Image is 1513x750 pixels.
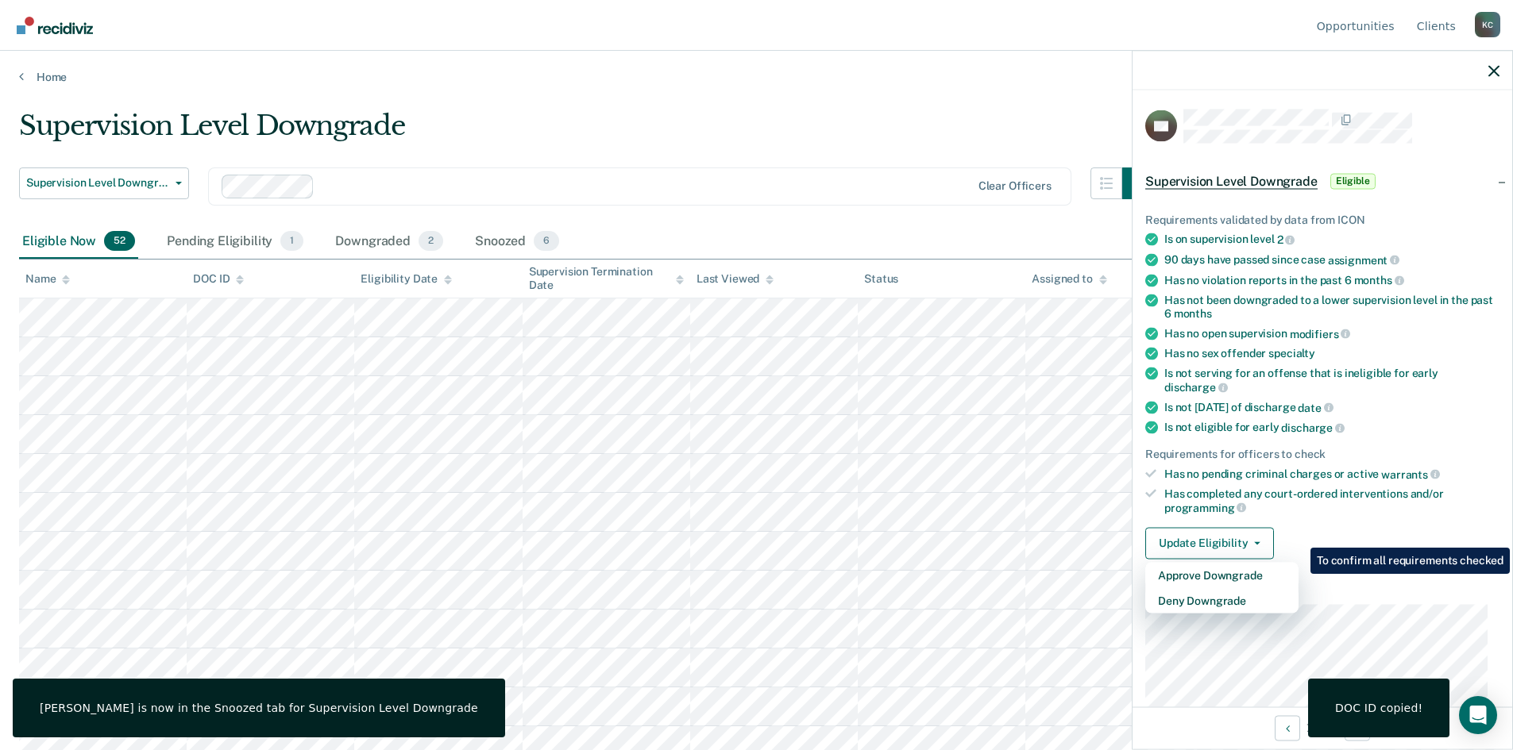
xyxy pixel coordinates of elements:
[40,701,478,715] div: [PERSON_NAME] is now in the Snoozed tab for Supervision Level Downgrade
[1133,156,1512,206] div: Supervision Level DowngradeEligible
[1475,12,1500,37] button: Profile dropdown button
[361,272,452,286] div: Eligibility Date
[17,17,93,34] img: Recidiviz
[1164,294,1499,321] div: Has not been downgraded to a lower supervision level in the past 6
[1330,173,1376,189] span: Eligible
[280,231,303,252] span: 1
[1281,421,1345,434] span: discharge
[1145,447,1499,460] div: Requirements for officers to check
[1145,213,1499,226] div: Requirements validated by data from ICON
[1164,380,1228,393] span: discharge
[1164,273,1499,287] div: Has no violation reports in the past 6
[1032,272,1106,286] div: Assigned to
[1164,367,1499,394] div: Is not serving for an offense that is ineligible for early
[1164,252,1499,267] div: 90 days have passed since case
[1164,347,1499,360] div: Has no sex offender
[1145,562,1299,613] div: Dropdown Menu
[19,225,138,260] div: Eligible Now
[104,231,135,252] span: 52
[1335,701,1422,715] div: DOC ID copied!
[1174,306,1212,319] span: months
[978,179,1052,193] div: Clear officers
[1145,584,1499,598] dt: Supervision
[1164,233,1499,247] div: Is on supervision level
[1145,173,1318,189] span: Supervision Level Downgrade
[19,110,1154,155] div: Supervision Level Downgrade
[164,225,307,260] div: Pending Eligibility
[1354,274,1404,287] span: months
[1145,562,1299,587] button: Approve Downgrade
[1164,501,1246,513] span: programming
[1164,400,1499,414] div: Is not [DATE] of discharge
[19,70,1494,84] a: Home
[1145,587,1299,613] button: Deny Downgrade
[1268,347,1315,360] span: specialty
[1275,715,1300,740] button: Previous Opportunity
[1133,706,1512,748] div: 14 / 60
[332,225,446,260] div: Downgraded
[1298,401,1333,413] span: date
[193,272,244,286] div: DOC ID
[697,272,774,286] div: Last Viewed
[1164,421,1499,435] div: Is not eligible for early
[419,231,443,252] span: 2
[1459,696,1497,734] div: Open Intercom Messenger
[1475,12,1500,37] div: K C
[26,176,169,190] span: Supervision Level Downgrade
[529,265,684,292] div: Supervision Termination Date
[1145,527,1274,559] button: Update Eligibility
[1164,487,1499,514] div: Has completed any court-ordered interventions and/or
[472,225,562,260] div: Snoozed
[1164,467,1499,481] div: Has no pending criminal charges or active
[1277,233,1295,246] span: 2
[864,272,898,286] div: Status
[1164,326,1499,340] div: Has no open supervision
[534,231,559,252] span: 6
[25,272,70,286] div: Name
[1381,467,1440,480] span: warrants
[1290,327,1351,340] span: modifiers
[1328,253,1399,266] span: assignment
